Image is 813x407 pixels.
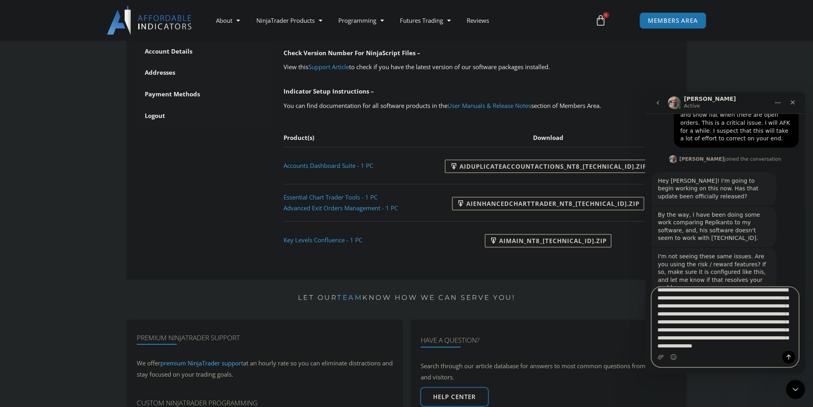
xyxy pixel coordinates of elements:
a: team [337,293,362,301]
a: Account Details [137,41,272,62]
span: Help center [433,394,476,400]
a: Reviews [458,11,497,30]
a: AIEnhancedChartTrader_NT8_[TECHNICAL_ID].zip [452,197,644,210]
a: Logout [137,106,272,126]
a: Accounts Dashboard Suite - 1 PC [284,162,373,170]
a: MEMBERS AREA [639,12,706,29]
a: About [208,11,248,30]
a: Help center [420,387,489,407]
a: AIMain_NT8_[TECHNICAL_ID].zip [485,234,611,247]
iframe: Intercom live chat [786,380,805,399]
span: MEMBERS AREA [648,18,698,24]
span: Download [533,134,563,142]
nav: Menu [208,11,585,30]
a: AIDuplicateAccountActions_NT8_[TECHNICAL_ID].zip [445,160,651,173]
p: You can find documentation for all software products in the section of Members Area. [284,100,677,112]
p: Search through our article database for answers to most common questions from customers and visit... [421,361,677,383]
img: LogoAI | Affordable Indicators – NinjaTrader [107,6,193,35]
a: User Manuals & Release Notes [447,102,531,110]
a: Programming [330,11,392,30]
span: at an hourly rate so you can eliminate distractions and stay focused on your trading goals. [137,359,393,378]
a: Key Levels Confluence - 1 PC [284,236,362,244]
h4: Premium NinjaTrader Support [137,334,393,342]
a: Advanced Exit Orders Management - 1 PC [284,204,398,212]
a: Futures Trading [392,11,458,30]
a: Support Article [308,63,349,71]
h4: Have A Question? [421,336,677,344]
a: Essential Chart Trader Tools - 1 PC [284,193,378,201]
b: Check Version Number For NinjaScript Files – [284,49,420,57]
a: Addresses [137,62,272,83]
span: 0 [603,12,609,18]
span: We offer [137,359,160,367]
p: View this to check if you have the latest version of our software packages installed. [284,62,677,73]
span: Product(s) [284,134,314,142]
h4: Custom NinjaTrader Programming [137,399,393,407]
a: premium NinjaTrader support [160,359,243,367]
a: 0 [583,9,618,32]
iframe: Intercom live chat [645,92,805,373]
b: Indicator Setup Instructions – [284,87,374,95]
p: Let our know how we can serve you! [127,291,687,304]
a: NinjaTrader Products [248,11,330,30]
a: Payment Methods [137,84,272,105]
